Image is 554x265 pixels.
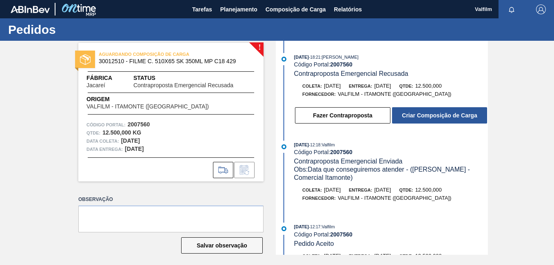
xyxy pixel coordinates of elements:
span: Jacareí [86,82,105,88]
span: 12.500,000 [415,253,442,259]
span: - 12:17 [309,225,320,229]
strong: 2007560 [128,121,150,128]
span: [DATE] [374,83,391,89]
span: Coleta: [302,188,322,192]
span: Tarefas [192,4,212,14]
span: [DATE] [324,253,341,259]
span: Coleta: [302,84,322,88]
div: Informar alteração no pedido [234,162,255,178]
span: : Valfilm [320,224,335,229]
span: Data coleta: [86,137,119,145]
span: 12.500,000 [415,187,442,193]
div: Ir para Composição de Carga [213,162,233,178]
span: Composição de Carga [266,4,326,14]
img: status [80,54,91,65]
span: [DATE] [324,187,341,193]
span: Fábrica [86,74,131,82]
span: [DATE] [294,224,309,229]
img: atual [281,144,286,149]
span: [DATE] [294,55,309,60]
button: Fazer Contraproposta [295,107,390,124]
button: Criar Composição de Carga [392,107,487,124]
span: Qtde : [86,129,100,137]
div: Código Portal: [294,61,488,68]
strong: 2007560 [330,61,352,68]
span: Coleta: [302,254,322,258]
span: : [PERSON_NAME] [320,55,359,60]
button: Salvar observação [181,237,263,254]
label: Observação [78,194,264,205]
span: 12.500,000 [415,83,442,89]
span: [DATE] [294,142,309,147]
strong: [DATE] [121,137,140,144]
span: Planejamento [220,4,257,14]
strong: 2007560 [330,149,352,155]
span: Fornecedor: [302,92,336,97]
span: - 18:21 [309,55,320,60]
span: Entrega: [349,84,372,88]
span: Fornecedor: [302,196,336,201]
strong: [DATE] [125,146,144,152]
span: AGUARDANDO COMPOSIÇÃO DE CARGA [99,50,213,58]
span: VALFILM - ITAMONTE ([GEOGRAPHIC_DATA]) [338,195,452,201]
strong: 12.500,000 KG [102,129,141,136]
img: atual [281,226,286,231]
span: Qtde: [399,254,413,258]
span: VALFILM - ITAMONTE ([GEOGRAPHIC_DATA]) [338,91,452,97]
span: Status [133,74,255,82]
span: Código Portal: [86,121,126,129]
img: TNhmsLtSVTkK8tSr43FrP2fwEKptu5GPRR3wAAAABJRU5ErkJggg== [11,6,50,13]
img: atual [281,57,286,62]
span: [DATE] [324,83,341,89]
span: VALFILM - ITAMONTE ([GEOGRAPHIC_DATA]) [86,104,209,110]
span: : Valfilm [320,142,335,147]
span: [DATE] [374,187,391,193]
span: Contraproposta Emergencial Recusada [294,70,408,77]
span: 30012510 - FILME C. 510X65 SK 350ML MP C18 429 [99,58,247,64]
span: Qtde: [399,188,413,192]
span: Pedido Aceito [294,240,334,247]
span: Data entrega: [86,145,123,153]
span: Contraproposta Emergencial Enviada [294,158,403,165]
span: Qtde: [399,84,413,88]
span: Contraproposta Emergencial Recusada [133,82,233,88]
span: - 12:18 [309,143,320,147]
span: Entrega: [349,188,372,192]
button: Notificações [499,4,525,15]
h1: Pedidos [8,25,153,34]
span: Origem [86,95,232,104]
span: Relatórios [334,4,362,14]
div: Código Portal: [294,231,488,238]
span: Obs: Data que conseguiremos atender - ([PERSON_NAME] - Comercial Itamonte) [294,166,472,181]
div: Código Portal: [294,149,488,155]
span: [DATE] [374,253,391,259]
img: Logout [536,4,546,14]
strong: 2007560 [330,231,352,238]
span: Entrega: [349,254,372,258]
